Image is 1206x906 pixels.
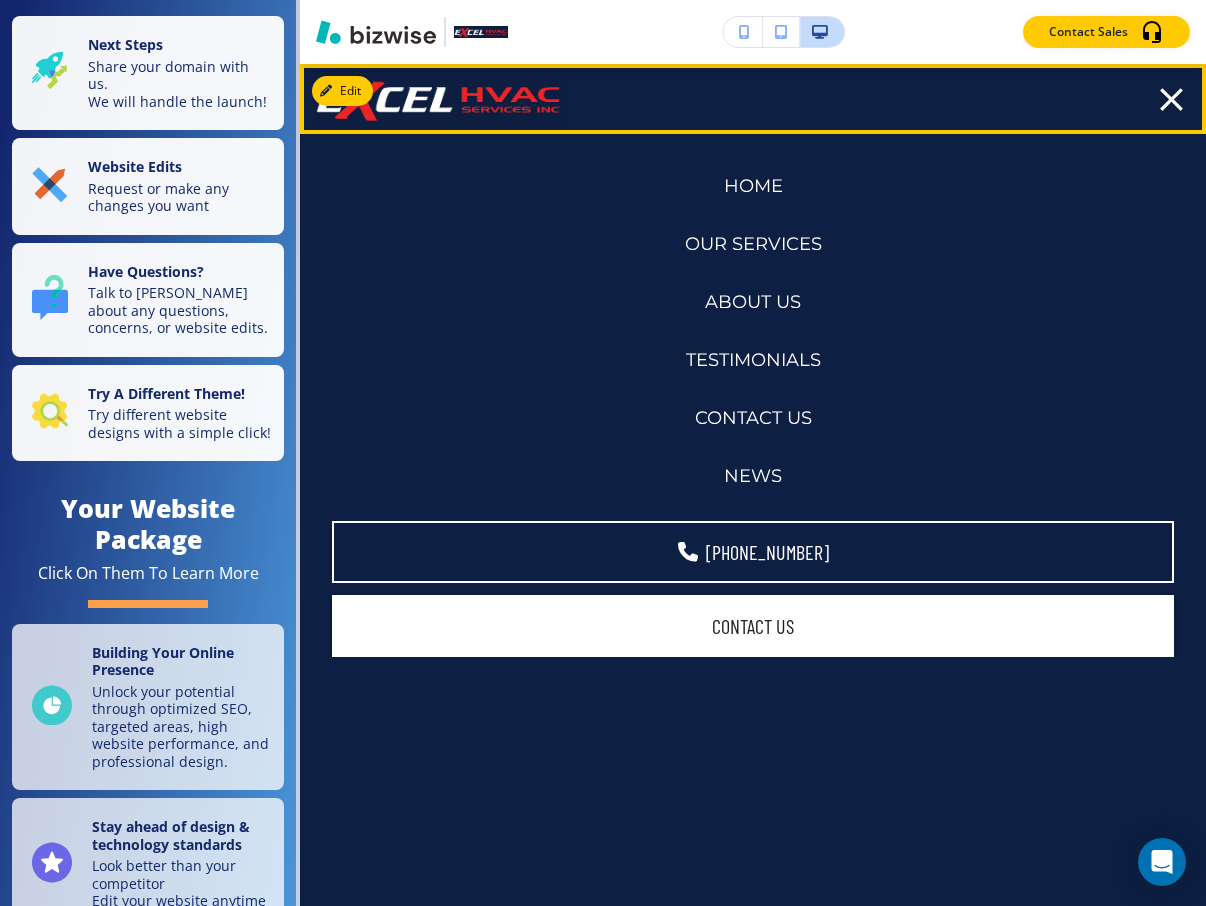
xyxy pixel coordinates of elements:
[88,284,272,337] p: Talk to [PERSON_NAME] about any questions, concerns, or website edits.
[88,180,272,215] p: Request or make any changes you want
[12,243,284,357] button: Have Questions?Talk to [PERSON_NAME] about any questions, concerns, or website edits.
[88,384,245,403] strong: Try A Different Theme!
[332,521,1174,583] a: [PHONE_NUMBER]
[88,58,272,111] p: Share your domain with us. We will handle the launch!
[92,643,234,680] strong: Building Your Online Presence
[316,20,436,44] img: Bizwise Logo
[1023,16,1190,48] button: Contact Sales
[705,290,801,316] p: ABOUT US
[686,348,821,374] p: TESTIMONIALS
[12,493,284,555] h4: Your Website Package
[1138,838,1186,886] div: Open Intercom Messenger
[12,365,284,462] button: Try A Different Theme!Try different website designs with a simple click!
[12,16,284,130] button: Next StepsShare your domain with us.We will handle the launch!
[685,232,822,258] p: OUR SERVICES
[92,817,250,854] strong: Stay ahead of design & technology standards
[332,595,1174,657] button: Contact Us
[92,683,272,771] p: Unlock your potential through optimized SEO, targeted areas, high website performance, and profes...
[695,406,812,432] p: CONTACT US
[38,563,259,584] div: Click On Them To Learn More
[454,26,508,38] img: Your Logo
[88,262,204,281] strong: Have Questions?
[1139,67,1192,132] button: Toggle hamburger navigation menu
[724,464,782,490] p: NEWS
[88,35,163,54] strong: Next Steps
[88,157,182,176] strong: Website Edits
[314,71,565,125] img: Excel HVAC
[88,406,272,441] p: Try different website designs with a simple click!
[1049,23,1128,41] p: Contact Sales
[724,174,783,200] p: HOME
[312,76,373,106] button: Edit
[12,624,284,791] a: Building Your Online PresenceUnlock your potential through optimized SEO, targeted areas, high we...
[12,138,284,235] button: Website EditsRequest or make any changes you want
